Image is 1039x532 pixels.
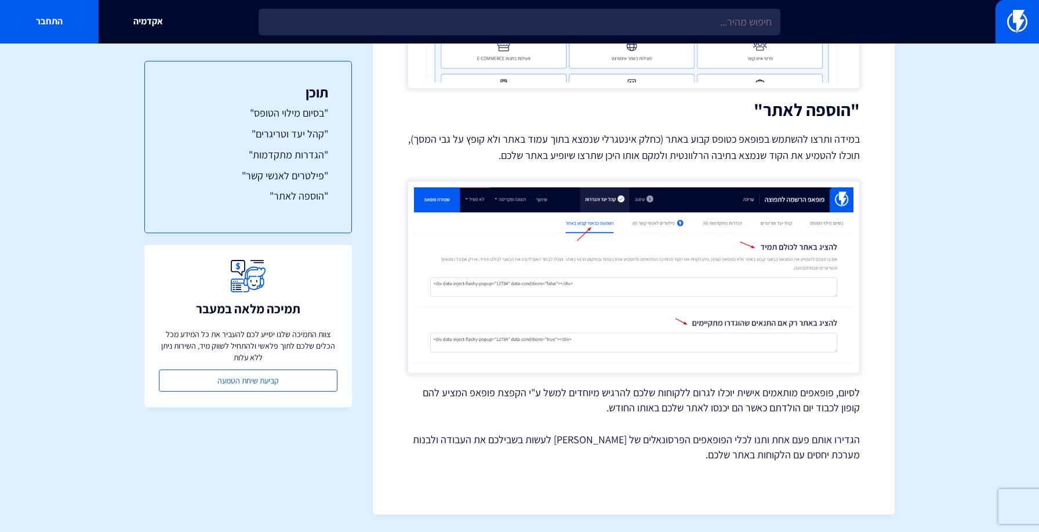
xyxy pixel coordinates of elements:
input: חיפוש מהיר... [259,9,780,35]
h3: תוכן [168,85,328,100]
p: לסיום, פופאפים מותאמים אישית יוכלו לגרום ללקוחות שלכם להרגיש מיוחדים למשל ע"י הקפצת פופאפ המציע ל... [408,385,860,415]
a: "קהל יעד וטריגרים" [168,126,328,142]
a: קביעת שיחת הטמעה [159,370,337,392]
a: "הגדרות מתקדמות" [168,147,328,162]
a: "הוספה לאתר" [168,189,328,204]
p: הגדירו אותם פעם אחת ותנו לכלי הפופאפים הפרסונאלים של [PERSON_NAME] לעשות בשבילכם את העבודה ולבנות... [408,432,860,462]
a: "בסיום מילוי הטופס" [168,106,328,121]
p: במידה ותרצו להשתמש בפופאפ כטופס קבוע באתר (כחלק אינטגרלי שנמצא בתוך עמוד באתר ולא קופץ על גבי המס... [408,131,860,164]
a: "פילטרים לאנשי קשר" [168,168,328,183]
h2: "הוספה לאתר" [408,100,860,120]
h3: תמיכה מלאה במעבר [196,302,300,316]
p: צוות התמיכה שלנו יסייע לכם להעביר את כל המידע מכל הכלים שלכם לתוך פלאשי ולהתחיל לשווק מיד, השירות... [159,328,337,363]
